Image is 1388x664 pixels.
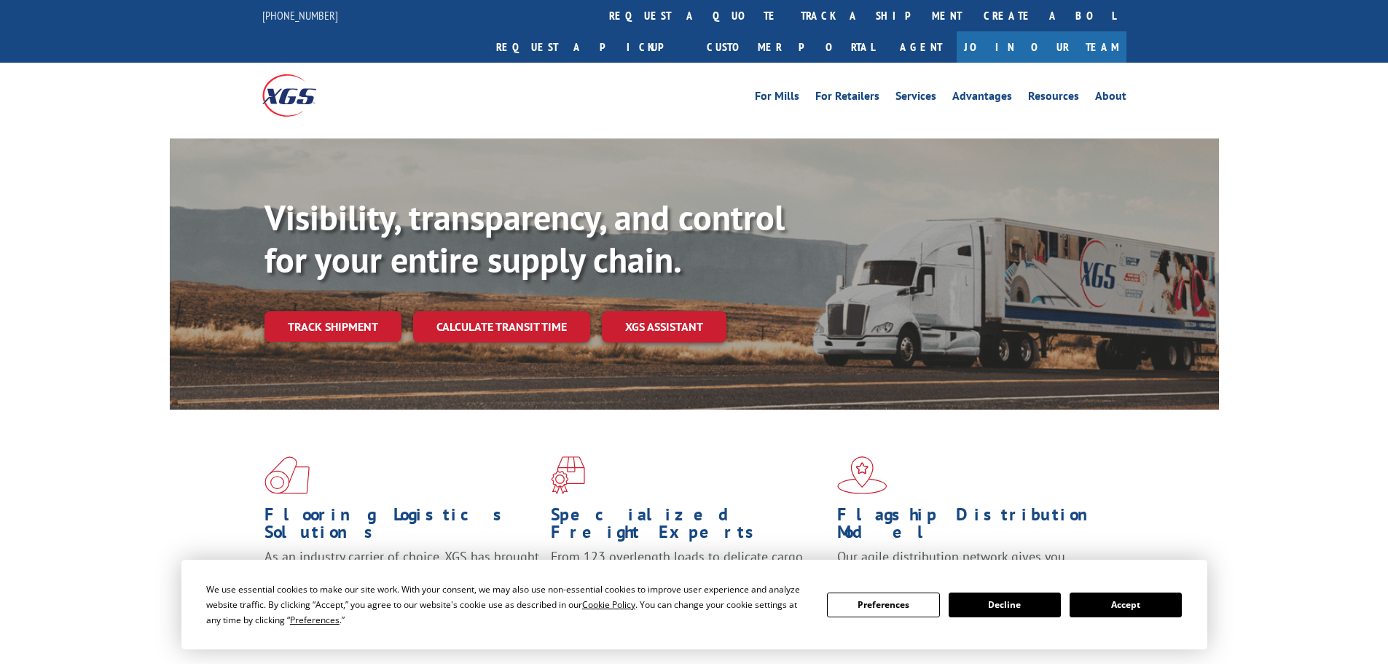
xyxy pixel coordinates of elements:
[696,31,885,63] a: Customer Portal
[815,90,879,106] a: For Retailers
[602,311,726,343] a: XGS ASSISTANT
[206,582,809,628] div: We use essential cookies to make our site work. With your consent, we may also use non-essential ...
[1070,593,1182,617] button: Accept
[264,456,310,494] img: xgs-icon-total-supply-chain-intelligence-red
[264,195,785,282] b: Visibility, transparency, and control for your entire supply chain.
[551,548,826,613] p: From 123 overlength loads to delicate cargo, our experienced staff knows the best way to move you...
[895,90,936,106] a: Services
[582,598,635,611] span: Cookie Policy
[262,8,338,23] a: [PHONE_NUMBER]
[837,506,1113,548] h1: Flagship Distribution Model
[952,90,1012,106] a: Advantages
[755,90,799,106] a: For Mills
[264,311,401,342] a: Track shipment
[264,506,540,548] h1: Flooring Logistics Solutions
[885,31,957,63] a: Agent
[827,593,939,617] button: Preferences
[837,456,887,494] img: xgs-icon-flagship-distribution-model-red
[485,31,696,63] a: Request a pickup
[1095,90,1126,106] a: About
[551,506,826,548] h1: Specialized Freight Experts
[181,560,1207,649] div: Cookie Consent Prompt
[957,31,1126,63] a: Join Our Team
[290,614,340,626] span: Preferences
[413,311,590,343] a: Calculate transit time
[837,548,1105,582] span: Our agile distribution network gives you nationwide inventory management on demand.
[551,456,585,494] img: xgs-icon-focused-on-flooring-red
[1028,90,1079,106] a: Resources
[264,548,539,600] span: As an industry carrier of choice, XGS has brought innovation and dedication to flooring logistics...
[949,593,1061,617] button: Decline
